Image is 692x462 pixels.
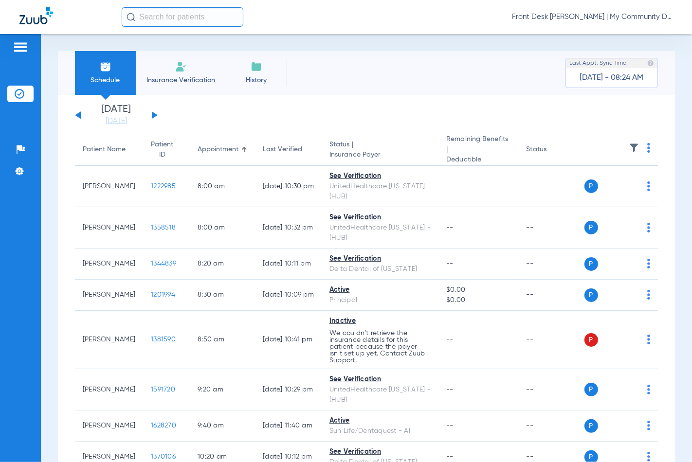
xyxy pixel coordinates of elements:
[329,330,431,364] p: We couldn’t retrieve the insurance details for this patient because the payer isn’t set up yet. C...
[190,369,255,410] td: 9:20 AM
[75,207,143,249] td: [PERSON_NAME]
[329,181,431,202] div: UnitedHealthcare [US_STATE] - (HUB)
[647,290,650,300] img: group-dot-blue.svg
[584,333,598,347] span: P
[519,410,584,442] td: --
[519,207,584,249] td: --
[329,447,431,457] div: See Verification
[329,285,431,295] div: Active
[75,410,143,442] td: [PERSON_NAME]
[519,166,584,207] td: --
[190,311,255,369] td: 8:50 AM
[75,369,143,410] td: [PERSON_NAME]
[75,311,143,369] td: [PERSON_NAME]
[255,166,322,207] td: [DATE] 10:30 PM
[151,336,176,343] span: 1381590
[151,140,173,160] div: Patient ID
[329,295,431,305] div: Principal
[569,58,628,68] span: Last Appt. Sync Time:
[647,335,650,344] img: group-dot-blue.svg
[519,311,584,369] td: --
[143,75,219,85] span: Insurance Verification
[647,385,650,394] img: group-dot-blue.svg
[190,207,255,249] td: 8:00 AM
[122,7,243,27] input: Search for patients
[647,143,650,153] img: group-dot-blue.svg
[151,224,176,231] span: 1358518
[233,75,279,85] span: History
[519,249,584,280] td: --
[446,453,454,460] span: --
[255,280,322,311] td: [DATE] 10:09 PM
[446,183,454,190] span: --
[329,223,431,243] div: UnitedHealthcare [US_STATE] - (HUB)
[255,369,322,410] td: [DATE] 10:29 PM
[263,144,314,155] div: Last Verified
[446,386,454,393] span: --
[446,336,454,343] span: --
[151,260,176,267] span: 1344839
[643,415,692,462] div: Chat Widget
[255,311,322,369] td: [DATE] 10:41 PM
[519,369,584,410] td: --
[198,144,247,155] div: Appointment
[322,134,438,166] th: Status |
[255,249,322,280] td: [DATE] 10:11 PM
[519,134,584,166] th: Status
[446,285,510,295] span: $0.00
[446,422,454,429] span: --
[329,213,431,223] div: See Verification
[584,257,598,271] span: P
[198,144,238,155] div: Appointment
[151,140,182,160] div: Patient ID
[584,383,598,396] span: P
[87,116,146,126] a: [DATE]
[151,291,175,298] span: 1201994
[127,13,135,21] img: Search Icon
[519,280,584,311] td: --
[329,254,431,264] div: See Verification
[82,75,128,85] span: Schedule
[87,105,146,126] li: [DATE]
[190,249,255,280] td: 8:20 AM
[175,61,187,72] img: Manual Insurance Verification
[255,410,322,442] td: [DATE] 11:40 AM
[75,166,143,207] td: [PERSON_NAME]
[329,316,431,326] div: Inactive
[647,60,654,67] img: last sync help info
[329,416,431,426] div: Active
[255,207,322,249] td: [DATE] 10:32 PM
[584,179,598,193] span: P
[584,221,598,234] span: P
[438,134,518,166] th: Remaining Benefits |
[151,422,176,429] span: 1628270
[190,410,255,442] td: 9:40 AM
[580,73,644,83] span: [DATE] - 08:24 AM
[584,419,598,433] span: P
[647,223,650,232] img: group-dot-blue.svg
[329,385,431,405] div: UnitedHealthcare [US_STATE] - (HUB)
[329,264,431,274] div: Delta Dental of [US_STATE]
[75,280,143,311] td: [PERSON_NAME]
[512,12,673,22] span: Front Desk [PERSON_NAME] | My Community Dental Centers
[251,61,262,72] img: History
[629,143,639,153] img: filter.svg
[329,374,431,385] div: See Verification
[83,144,126,155] div: Patient Name
[19,7,53,24] img: Zuub Logo
[329,171,431,181] div: See Verification
[190,166,255,207] td: 8:00 AM
[647,259,650,268] img: group-dot-blue.svg
[75,249,143,280] td: [PERSON_NAME]
[13,41,28,53] img: hamburger-icon
[446,155,510,165] span: Deductible
[263,144,302,155] div: Last Verified
[446,224,454,231] span: --
[647,181,650,191] img: group-dot-blue.svg
[83,144,135,155] div: Patient Name
[329,150,431,160] span: Insurance Payer
[329,426,431,436] div: Sun Life/Dentaquest - AI
[446,295,510,305] span: $0.00
[190,280,255,311] td: 8:30 AM
[151,183,176,190] span: 1222985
